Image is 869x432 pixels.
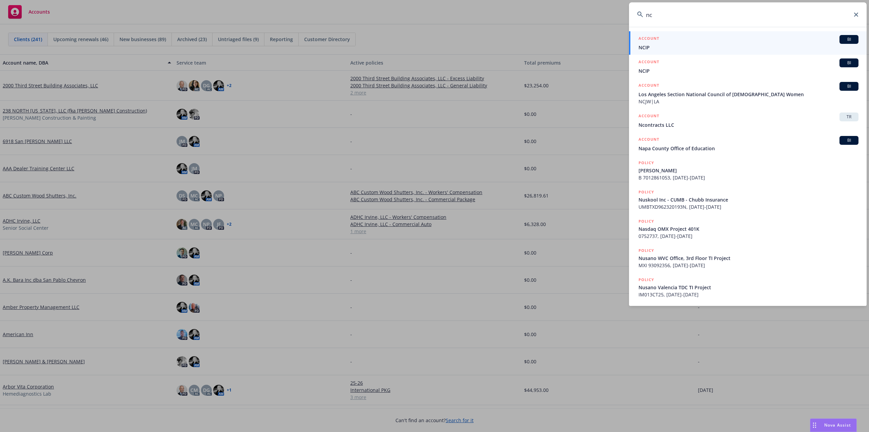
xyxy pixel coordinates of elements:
span: IM013CT25, [DATE]-[DATE] [639,291,858,298]
a: ACCOUNTBINCIP [629,31,867,55]
a: POLICYNusano Valencia TDC TI ProjectIM013CT25, [DATE]-[DATE] [629,273,867,302]
span: TR [842,114,856,120]
span: Napa County Office of Education [639,145,858,152]
span: BI [842,36,856,42]
span: 0752737, [DATE]-[DATE] [639,232,858,240]
a: ACCOUNTBINapa County Office of Education [629,132,867,156]
h5: POLICY [639,159,654,166]
span: MXI 93092356, [DATE]-[DATE] [639,262,858,269]
span: [PERSON_NAME] [639,167,858,174]
span: Ncontracts LLC [639,121,858,128]
span: BI [842,137,856,143]
a: POLICY[PERSON_NAME]B 7012861053, [DATE]-[DATE] [629,156,867,185]
span: Nusano WVC Office, 3rd Floor TI Project [639,255,858,262]
span: Nova Assist [824,422,851,428]
span: NCJW|LA [639,98,858,105]
h5: POLICY [639,218,654,225]
span: B 7012861053, [DATE]-[DATE] [639,174,858,181]
span: Nasdaq OMX Project 401K [639,225,858,232]
a: ACCOUNTBILos Angeles Section National Council of [DEMOGRAPHIC_DATA] WomenNCJW|LA [629,78,867,109]
a: POLICYNasdaq OMX Project 401K0752737, [DATE]-[DATE] [629,214,867,243]
a: ACCOUNTTRNcontracts LLC [629,109,867,132]
span: BI [842,83,856,89]
h5: ACCOUNT [639,82,659,90]
span: Nuskool Inc - CUMB - Chubb Insurance [639,196,858,203]
span: Los Angeles Section National Council of [DEMOGRAPHIC_DATA] Women [639,91,858,98]
a: ACCOUNTBINCIP [629,55,867,78]
h5: POLICY [639,189,654,195]
h5: ACCOUNT [639,113,659,121]
button: Nova Assist [810,418,857,432]
span: UMBTXD962320193N, [DATE]-[DATE] [639,203,858,210]
h5: ACCOUNT [639,35,659,43]
span: Nusano Valencia TDC TI Project [639,284,858,291]
span: BI [842,60,856,66]
h5: ACCOUNT [639,58,659,67]
input: Search... [629,2,867,27]
span: NCIP [639,44,858,51]
span: NCIP [639,67,858,74]
a: POLICYNuskool Inc - CUMB - Chubb InsuranceUMBTXD962320193N, [DATE]-[DATE] [629,185,867,214]
h5: POLICY [639,276,654,283]
a: POLICYNusano WVC Office, 3rd Floor TI ProjectMXI 93092356, [DATE]-[DATE] [629,243,867,273]
div: Drag to move [810,419,819,432]
h5: ACCOUNT [639,136,659,144]
h5: POLICY [639,247,654,254]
